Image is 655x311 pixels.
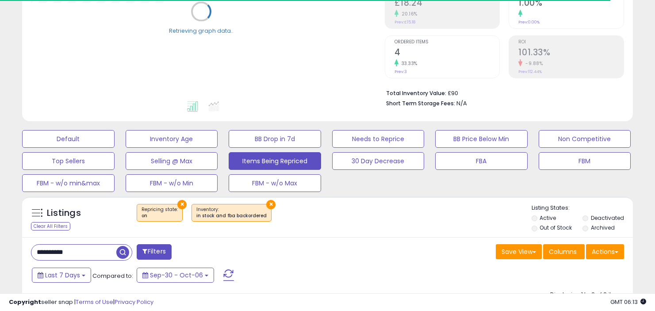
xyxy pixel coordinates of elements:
div: Clear All Filters [31,222,70,230]
small: 20.16% [398,11,418,17]
a: Privacy Policy [115,298,153,306]
div: in stock and fba backordered [196,213,267,219]
h2: 101.33% [518,47,624,59]
button: 30 Day Decrease [332,152,425,170]
button: Last 7 Days [32,268,91,283]
p: Listing States: [532,204,633,212]
div: Retrieving graph data.. [169,27,234,35]
button: BB Price Below Min [435,130,528,148]
button: Save View [496,244,542,259]
button: × [177,200,187,209]
div: seller snap | | [9,298,153,307]
label: Active [540,214,556,222]
small: Prev: £15.18 [395,19,415,25]
span: Sep-30 - Oct-06 [150,271,203,280]
button: Selling @ Max [126,152,218,170]
span: Repricing state : [142,206,178,219]
button: Columns [543,244,585,259]
b: Short Term Storage Fees: [386,100,455,107]
button: Needs to Reprice [332,130,425,148]
button: Top Sellers [22,152,115,170]
span: Inventory : [196,206,267,219]
button: FBM - w/o Min [126,174,218,192]
label: Archived [591,224,615,231]
small: Prev: 112.44% [518,69,542,74]
button: Default [22,130,115,148]
button: Inventory Age [126,130,218,148]
span: Columns [549,247,577,256]
h5: Listings [47,207,81,219]
small: Prev: 0.00% [518,19,540,25]
button: × [266,200,276,209]
span: ROI [518,40,624,45]
b: Total Inventory Value: [386,89,446,97]
small: -9.88% [522,60,543,67]
strong: Copyright [9,298,41,306]
span: 2025-10-14 06:13 GMT [610,298,646,306]
button: BB Drop in 7d [229,130,321,148]
span: Compared to: [92,272,133,280]
span: Ordered Items [395,40,500,45]
button: FBA [435,152,528,170]
div: Displaying 1 to 2 of 2 items [550,291,624,299]
button: FBM - w/o Max [229,174,321,192]
small: Prev: 3 [395,69,407,74]
button: Filters [137,244,171,260]
button: Items Being Repriced [229,152,321,170]
span: N/A [456,99,467,108]
button: Actions [586,244,624,259]
button: FBM [539,152,631,170]
span: Last 7 Days [45,271,80,280]
div: on [142,213,178,219]
small: 33.33% [398,60,418,67]
h2: 4 [395,47,500,59]
label: Deactivated [591,214,624,222]
button: Non Competitive [539,130,631,148]
label: Out of Stock [540,224,572,231]
button: FBM - w/o min&max [22,174,115,192]
li: £90 [386,87,617,98]
a: Terms of Use [76,298,113,306]
button: Sep-30 - Oct-06 [137,268,214,283]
